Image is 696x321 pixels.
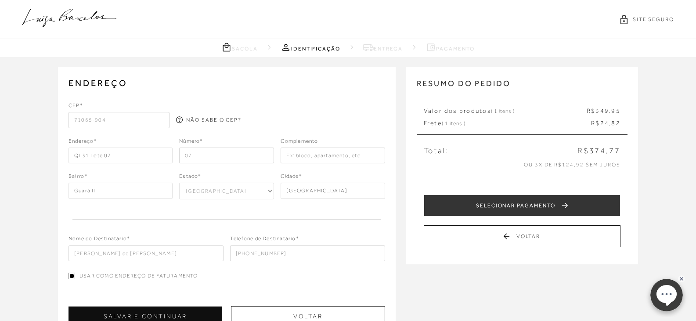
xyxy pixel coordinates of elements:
button: SELECIONAR PAGAMENTO [424,195,620,216]
span: Usar como endereço de faturamento [79,272,198,280]
span: Cidade* [281,172,302,183]
span: R$ [591,119,600,126]
input: ( ) [230,245,385,261]
span: Nome do Destinatário* [69,234,130,245]
span: SITE SEGURO [633,16,674,23]
input: Usar como endereço de faturamento [69,273,75,279]
span: Estado* [179,172,201,183]
span: Total: [424,145,449,156]
h2: ENDEREÇO [69,78,385,88]
span: Frete [424,119,465,128]
input: _ _ _ _ _- _ _ _ [69,112,169,128]
span: Número* [179,137,203,148]
span: 349 [595,107,609,114]
span: R$ [587,107,595,114]
span: 24 [600,119,609,126]
button: Voltar [424,225,620,247]
h2: RESUMO DO PEDIDO [417,78,627,96]
input: Rua, Logradouro, Avenida, etc [69,148,173,163]
span: ,95 [609,107,620,114]
span: R$374,77 [577,145,620,156]
span: Bairro* [69,172,87,183]
span: ( 1 itens ) [442,120,465,126]
span: Telefone de Destinatário* [230,234,299,245]
input: Ex: bloco, apartamento, etc [281,148,385,163]
a: Sacola [221,42,258,53]
span: ( 1 itens ) [491,108,515,114]
span: Complemento [281,137,318,148]
a: Identificação [281,42,340,53]
span: Valor dos produtos [424,107,515,115]
a: Pagamento [426,42,474,53]
span: Endereço* [69,137,97,148]
a: NÃO SABE O CEP? [176,116,242,124]
span: ou 3x de R$124,92 sem juros [524,162,620,168]
span: ,82 [609,119,620,126]
a: Entrega [363,42,403,53]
